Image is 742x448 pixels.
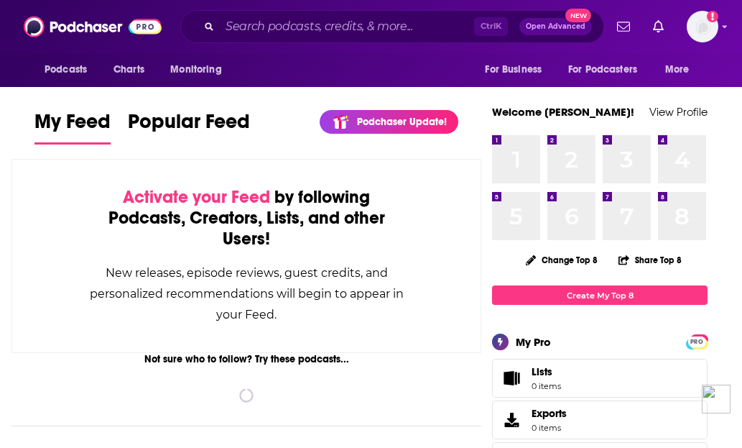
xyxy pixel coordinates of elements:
[84,262,409,325] div: New releases, episode reviews, guest credits, and personalized recommendations will begin to appe...
[34,56,106,83] button: open menu
[11,353,481,365] div: Not sure who to follow? Try these podcasts...
[492,401,708,439] a: Exports
[475,56,560,83] button: open menu
[687,11,718,42] img: User Profile
[532,407,567,420] span: Exports
[497,410,526,430] span: Exports
[84,187,409,250] div: by following Podcasts, Creators, Lists, and other Users!
[492,285,708,305] a: Create My Top 8
[24,13,162,40] img: Podchaser - Follow, Share and Rate Podcasts
[497,368,526,388] span: Lists
[532,365,552,378] span: Lists
[34,109,111,145] a: My Feed
[559,56,658,83] button: open menu
[492,359,708,398] a: Lists
[104,56,153,83] a: Charts
[170,60,221,80] span: Monitoring
[688,337,705,347] span: PRO
[665,60,690,80] span: More
[516,335,551,349] div: My Pro
[649,105,708,119] a: View Profile
[160,56,240,83] button: open menu
[517,251,606,269] button: Change Top 8
[485,60,542,80] span: For Business
[687,11,718,42] span: Logged in as kelsey.marrujo
[357,116,447,128] p: Podchaser Update!
[113,60,144,80] span: Charts
[128,109,250,145] a: Popular Feed
[565,9,591,22] span: New
[532,381,561,391] span: 0 items
[532,423,567,433] span: 0 items
[647,14,669,39] a: Show notifications dropdown
[688,336,705,347] a: PRO
[532,365,561,378] span: Lists
[34,109,111,142] span: My Feed
[45,60,87,80] span: Podcasts
[519,18,592,35] button: Open AdvancedNew
[180,10,604,43] div: Search podcasts, credits, & more...
[220,15,474,38] input: Search podcasts, credits, & more...
[128,109,250,142] span: Popular Feed
[492,105,634,119] a: Welcome [PERSON_NAME]!
[568,60,637,80] span: For Podcasters
[618,246,682,274] button: Share Top 8
[655,56,708,83] button: open menu
[707,11,718,22] svg: Add a profile image
[611,14,636,39] a: Show notifications dropdown
[123,186,270,208] span: Activate your Feed
[687,11,718,42] button: Show profile menu
[526,23,585,30] span: Open Advanced
[474,17,508,36] span: Ctrl K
